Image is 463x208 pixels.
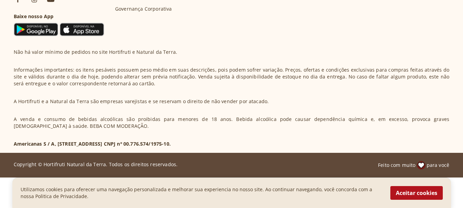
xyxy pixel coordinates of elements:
[378,162,415,169] span: Feito com muito
[14,98,269,105] p: A Hortifruti e a Natural da Terra são empresas varejistas e se reservam o direito de não vender p...
[427,162,449,169] span: para você
[390,186,443,200] button: Aceitar cookies
[60,23,104,36] img: App Store Icon
[14,49,177,56] p: Não há valor mínimo de pedidos no site Hortifruti e Natural da Terra.
[14,140,171,147] p: Americanas S / A, [STREET_ADDRESS] CNPJ nº 00.776.574/1975-10.
[21,186,382,200] p: Utilizamos cookies para oferecer uma navegação personalizada e melhorar sua experiencia no nosso ...
[14,116,449,130] p: A venda e consumo de bebidas alcoólicas são proibidas para menores de 18 anos. Bebida alcoólica p...
[14,23,58,36] img: Google Play Icon
[14,161,178,168] p: Copyright © Hortifruti Natural da Terra. Todos os direitos reservados.
[115,5,172,12] a: Governança Corporativa
[14,66,449,87] p: Informações importantes: os itens pesáveis possuem peso médio em suas descrições, pois podem sofr...
[14,13,104,20] h3: Baixe nosso App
